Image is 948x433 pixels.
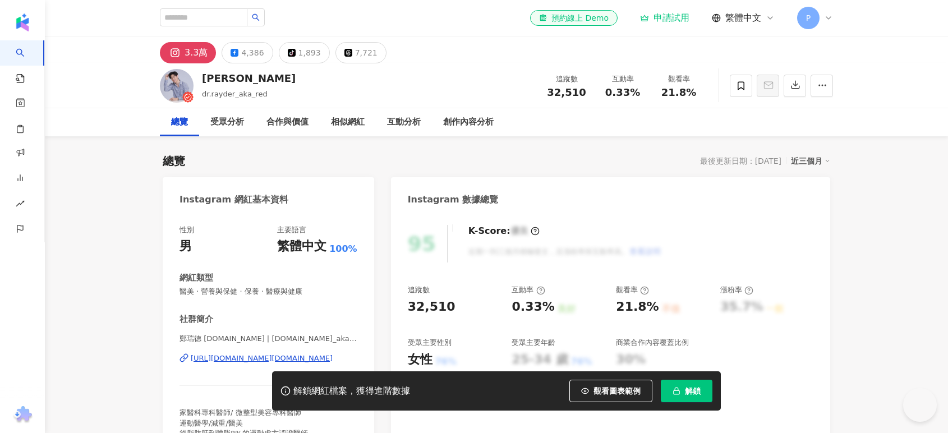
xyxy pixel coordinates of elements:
div: 3.3萬 [185,45,208,61]
a: 申請試用 [640,12,689,24]
div: 觀看率 [657,73,700,85]
div: Instagram 數據總覽 [408,194,499,206]
span: 鄭瑞德 [DOMAIN_NAME] | [DOMAIN_NAME]_aka_red [180,334,357,344]
div: [URL][DOMAIN_NAME][DOMAIN_NAME] [191,353,333,363]
div: 主要語言 [277,225,306,235]
img: logo icon [13,13,31,31]
div: 女性 [408,351,432,368]
button: 4,386 [222,42,273,63]
div: 解鎖網紅檔案，獲得進階數據 [293,385,410,397]
div: 網紅類型 [180,272,213,284]
div: 相似網紅 [331,116,365,129]
div: 32,510 [408,298,455,316]
div: 漲粉率 [720,285,753,295]
div: 總覽 [163,153,185,169]
button: 解鎖 [661,380,712,402]
div: 近三個月 [791,154,830,168]
div: 預約線上 Demo [539,12,609,24]
span: 解鎖 [685,386,701,395]
div: K-Score : [468,225,540,237]
div: 總覽 [171,116,188,129]
div: 1,893 [298,45,321,61]
div: 4,386 [241,45,264,61]
div: [PERSON_NAME] [202,71,296,85]
div: 互動率 [512,285,545,295]
div: 追蹤數 [545,73,588,85]
a: [URL][DOMAIN_NAME][DOMAIN_NAME] [180,353,357,363]
span: dr.rayder_aka_red [202,90,268,98]
div: 性別 [180,225,194,235]
span: 觀看圖表範例 [593,386,641,395]
button: 觀看圖表範例 [569,380,652,402]
div: 男 [180,238,192,255]
span: 醫美 · 營養與保健 · 保養 · 醫療與健康 [180,287,357,297]
div: 0.33% [512,298,554,316]
span: search [252,13,260,21]
div: 受眾主要性別 [408,338,452,348]
div: 最後更新日期：[DATE] [700,156,781,165]
div: 商業合作內容覆蓋比例 [616,338,689,348]
button: 3.3萬 [160,42,216,63]
div: 互動率 [601,73,644,85]
span: 100% [329,243,357,255]
div: Instagram 網紅基本資料 [180,194,288,206]
div: 觀看率 [616,285,649,295]
span: rise [16,192,25,218]
div: 受眾分析 [210,116,244,129]
div: 追蹤數 [408,285,430,295]
div: 社群簡介 [180,314,213,325]
div: 創作內容分析 [443,116,494,129]
img: chrome extension [12,406,34,424]
div: 21.8% [616,298,659,316]
div: 受眾主要年齡 [512,338,555,348]
div: 互動分析 [387,116,421,129]
button: 1,893 [279,42,330,63]
span: 21.8% [661,87,696,98]
div: 7,721 [355,45,378,61]
span: 32,510 [547,86,586,98]
button: 7,721 [335,42,386,63]
div: 合作與價值 [266,116,309,129]
span: 繁體中文 [725,12,761,24]
span: 0.33% [605,87,640,98]
span: P [806,12,811,24]
a: search [16,40,38,84]
a: 預約線上 Demo [530,10,618,26]
div: 繁體中文 [277,238,326,255]
img: KOL Avatar [160,69,194,103]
